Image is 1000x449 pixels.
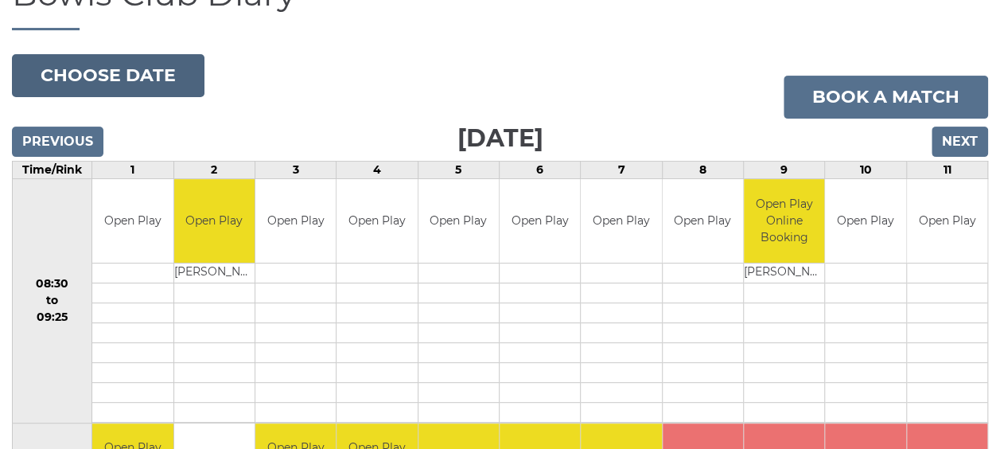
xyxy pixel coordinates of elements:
td: Open Play [825,179,905,263]
td: [PERSON_NAME] [744,263,824,283]
td: 10 [825,162,906,179]
a: Book a match [784,76,988,119]
td: [PERSON_NAME] [174,263,255,283]
td: Open Play Online Booking [744,179,824,263]
td: 5 [418,162,499,179]
td: 11 [906,162,987,179]
td: 6 [499,162,580,179]
input: Previous [12,127,103,157]
td: Open Play [581,179,661,263]
td: Open Play [663,179,743,263]
td: Open Play [907,179,987,263]
td: 8 [662,162,743,179]
input: Next [932,127,988,157]
td: Open Play [174,179,255,263]
td: Open Play [255,179,336,263]
td: Open Play [500,179,580,263]
td: 1 [92,162,173,179]
td: 4 [337,162,418,179]
td: Open Play [92,179,173,263]
td: Time/Rink [13,162,92,179]
td: 2 [173,162,255,179]
td: 08:30 to 09:25 [13,179,92,424]
td: Open Play [418,179,499,263]
button: Choose date [12,54,204,97]
td: 7 [581,162,662,179]
td: 3 [255,162,336,179]
td: Open Play [337,179,417,263]
td: 9 [743,162,824,179]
